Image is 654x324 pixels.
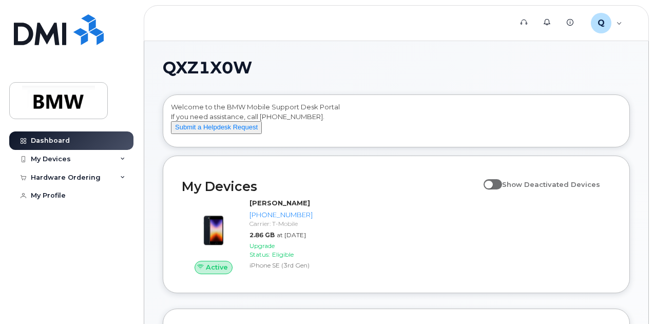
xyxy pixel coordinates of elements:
[171,102,622,143] div: Welcome to the BMW Mobile Support Desk Portal If you need assistance, call [PHONE_NUMBER].
[182,198,317,274] a: Active[PERSON_NAME][PHONE_NUMBER]Carrier: T-Mobile2.86 GBat [DATE]Upgrade Status:EligibleiPhone S...
[249,242,275,258] span: Upgrade Status:
[171,123,262,131] a: Submit a Helpdesk Request
[249,261,313,270] div: iPhone SE (3rd Gen)
[249,199,310,207] strong: [PERSON_NAME]
[171,121,262,134] button: Submit a Helpdesk Request
[502,180,600,188] span: Show Deactivated Devices
[609,279,646,316] iframe: Messenger Launcher
[249,231,275,239] span: 2.86 GB
[277,231,306,239] span: at [DATE]
[249,219,313,228] div: Carrier: T-Mobile
[190,203,237,251] img: image20231002-3703462-1angbar.jpeg
[163,60,252,75] span: QXZ1X0W
[249,210,313,220] div: [PHONE_NUMBER]
[206,262,228,272] span: Active
[182,179,478,194] h2: My Devices
[484,175,492,183] input: Show Deactivated Devices
[272,251,294,258] span: Eligible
